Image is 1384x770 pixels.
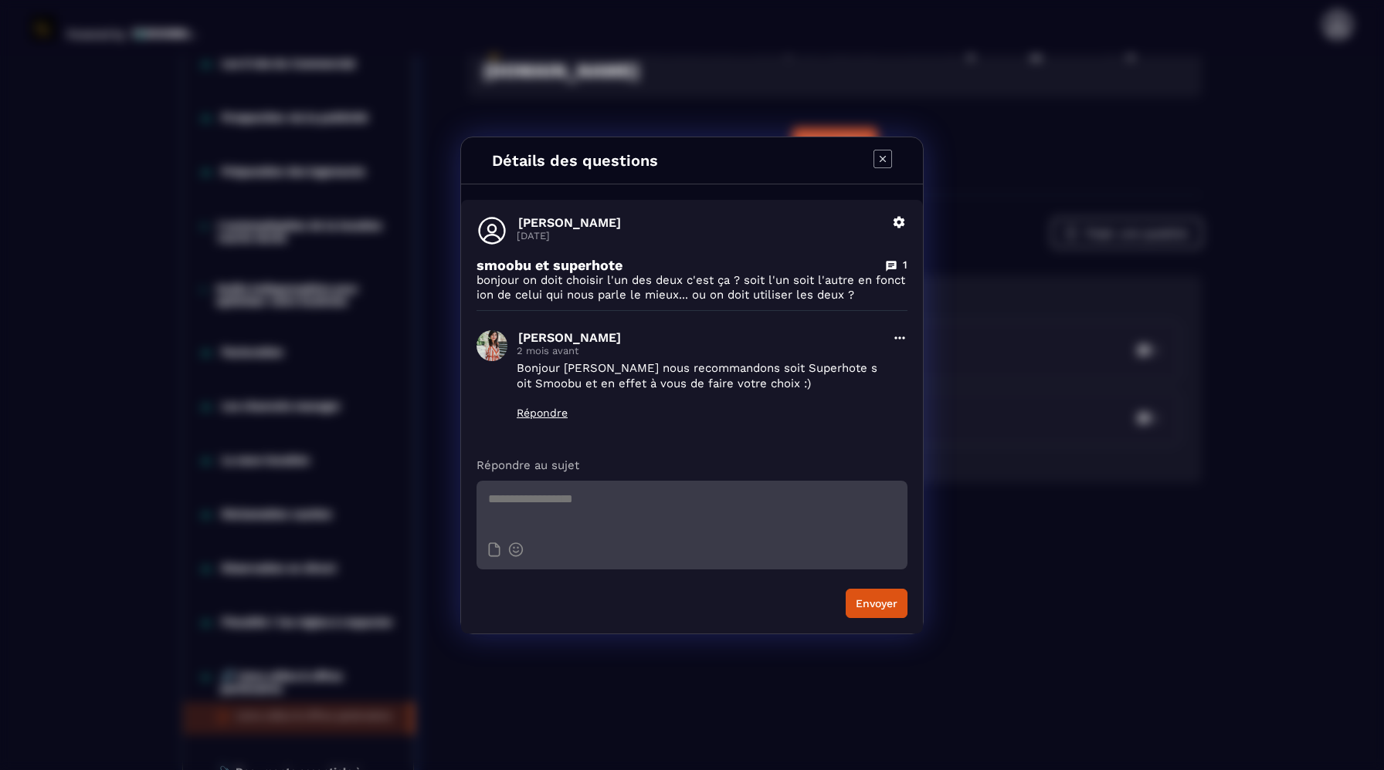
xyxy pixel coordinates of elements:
[477,257,622,273] p: smoobu et superhote
[517,345,883,356] p: 2 mois avant
[517,360,883,391] p: Bonjour [PERSON_NAME] nous recommandons soit Superhote soit Smoobu et en effet à vous de faire vo...
[903,258,907,272] p: 1
[477,458,907,473] p: Répondre au sujet
[492,151,658,170] h4: Détails des questions
[477,273,907,302] p: bonjour on doit choisir l'un des deux c'est ça ? soit l'un soit l'autre en fonction de celui qui ...
[846,589,907,618] button: Envoyer
[518,330,883,345] p: [PERSON_NAME]
[517,407,883,419] p: Répondre
[518,215,883,230] p: [PERSON_NAME]
[517,230,883,241] p: [DATE]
